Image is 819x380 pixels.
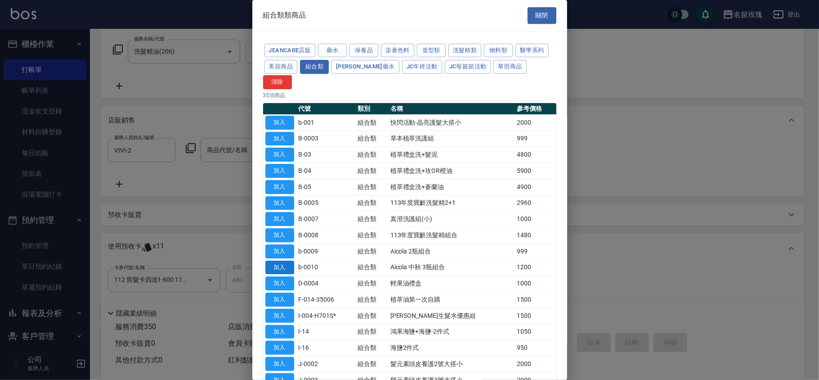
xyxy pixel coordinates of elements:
[265,228,294,242] button: 加入
[265,309,294,323] button: 加入
[381,44,414,58] button: 染膏色料
[445,60,491,74] button: JC母親節活動
[265,261,294,275] button: 加入
[515,324,556,340] td: 1050
[355,276,388,292] td: 組合類
[331,60,399,74] button: [PERSON_NAME]藥水
[355,179,388,195] td: 組合類
[388,179,515,195] td: 植萃禮盒洗+蒼蘭油
[296,340,355,356] td: I-16
[515,243,556,259] td: 999
[515,227,556,244] td: 1480
[388,276,515,292] td: 輕果油禮盒
[515,103,556,115] th: 參考價格
[388,131,515,147] td: 草本植萃洗護組
[318,44,347,58] button: 藥水
[265,244,294,258] button: 加入
[515,340,556,356] td: 950
[388,340,515,356] td: 海鹽2件式
[264,60,298,74] button: 美容商品
[265,164,294,178] button: 加入
[388,227,515,244] td: 113年度寶齡洗髮精組合
[296,292,355,308] td: F-014-35006
[388,211,515,227] td: 真澄洗護組(小)
[265,196,294,210] button: 加入
[355,243,388,259] td: 組合類
[388,259,515,276] td: Aicola 中秋 3瓶組合
[388,308,515,324] td: [PERSON_NAME]生髮水優惠組
[300,60,329,74] button: 組合類
[265,341,294,355] button: 加入
[515,179,556,195] td: 4900
[402,60,442,74] button: JC年終活動
[355,147,388,163] td: 組合類
[388,163,515,179] td: 植萃禮盒洗+玫OR橙油
[388,147,515,163] td: 植萃禮盒洗+髮泥
[296,243,355,259] td: b-0009
[296,179,355,195] td: B-05
[296,276,355,292] td: D-0004
[296,308,355,324] td: I-004-H701S*
[265,293,294,307] button: 加入
[296,356,355,372] td: J-0002
[515,211,556,227] td: 1000
[263,91,556,100] p: 35 項商品
[265,116,294,130] button: 加入
[448,44,482,58] button: 洗髮精類
[296,114,355,131] td: b-001
[355,259,388,276] td: 組合類
[388,324,515,340] td: 鴻果海鹽+海鹽-2件式
[388,356,515,372] td: 髮元素頭皮養護2號大搭小
[355,356,388,372] td: 組合類
[515,308,556,324] td: 1500
[515,259,556,276] td: 1200
[349,44,378,58] button: 保養品
[265,132,294,146] button: 加入
[265,148,294,162] button: 加入
[528,7,556,24] button: 關閉
[265,180,294,194] button: 加入
[263,75,292,89] button: 清除
[484,44,513,58] button: 物料類
[355,227,388,244] td: 組合類
[296,324,355,340] td: I-14
[265,212,294,226] button: 加入
[515,356,556,372] td: 2000
[296,211,355,227] td: B-0007
[296,227,355,244] td: B-0008
[388,195,515,211] td: 113年度寶齡洗髮精2+1
[355,292,388,308] td: 組合類
[388,243,515,259] td: Aicola 2瓶組合
[355,308,388,324] td: 組合類
[515,44,549,58] button: 醫學系列
[515,114,556,131] td: 2000
[355,340,388,356] td: 組合類
[265,325,294,339] button: 加入
[263,11,306,20] span: 組合類類商品
[417,44,446,58] button: 造型類
[515,131,556,147] td: 999
[515,276,556,292] td: 1000
[296,259,355,276] td: b-0010
[355,211,388,227] td: 組合類
[296,147,355,163] td: B-03
[388,114,515,131] td: 快閃活動-晶亮護髮大搭小
[515,292,556,308] td: 1500
[388,103,515,115] th: 名稱
[296,131,355,147] td: B-0003
[296,163,355,179] td: B-04
[515,147,556,163] td: 4800
[355,324,388,340] td: 組合類
[265,276,294,290] button: 加入
[355,114,388,131] td: 組合類
[296,195,355,211] td: B-0005
[493,60,527,74] button: 華田商品
[264,44,316,58] button: JeanCare店販
[355,103,388,115] th: 類別
[355,163,388,179] td: 組合類
[355,131,388,147] td: 組合類
[515,163,556,179] td: 5900
[265,357,294,371] button: 加入
[355,195,388,211] td: 組合類
[296,103,355,115] th: 代號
